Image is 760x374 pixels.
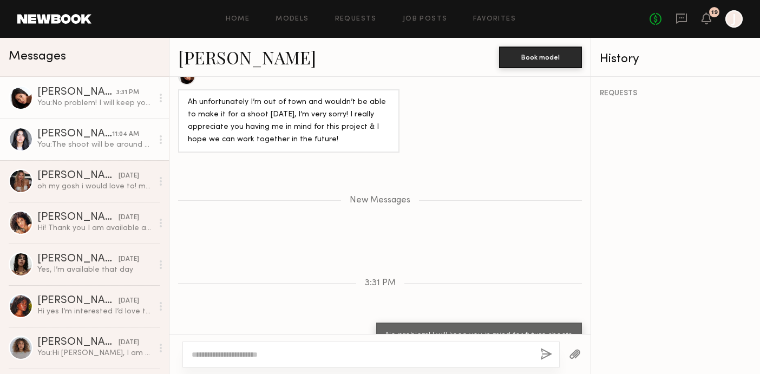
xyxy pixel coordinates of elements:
span: New Messages [350,196,410,205]
button: Book model [499,47,582,68]
div: oh my gosh i would love to! my friend [PERSON_NAME] just collabed with you guys! [37,181,153,192]
div: 11:04 AM [112,129,139,140]
div: [PERSON_NAME] [37,254,119,265]
a: Job Posts [403,16,448,23]
div: No problem! I will keep you in mind for future shoots [386,330,572,342]
div: [PERSON_NAME] [37,170,119,181]
a: J [725,10,743,28]
div: [PERSON_NAME] [37,296,119,306]
span: 3:31 PM [365,279,396,288]
a: [PERSON_NAME] [178,45,316,69]
div: [PERSON_NAME] [37,129,112,140]
div: You: Hi [PERSON_NAME], I am currently looking for a model to shoot social media content [DATE][DA... [37,348,153,358]
div: [PERSON_NAME] [37,212,119,223]
a: Favorites [473,16,516,23]
div: 3:31 PM [116,88,139,98]
div: [DATE] [119,254,139,265]
a: Home [226,16,250,23]
div: [DATE] [119,213,139,223]
div: History [600,53,751,65]
div: [DATE] [119,171,139,181]
div: You: The shoot will be around 3 hours and will be around the [GEOGRAPHIC_DATA][PERSON_NAME] area.... [37,140,153,150]
a: Models [276,16,309,23]
div: Hi! Thank you I am available and would love to be considered for social shoot. Will stay tuned - ... [37,223,153,233]
a: Book model [499,52,582,61]
div: [DATE] [119,296,139,306]
div: REQUESTS [600,90,751,97]
div: [DATE] [119,338,139,348]
div: Ah unfortunately I’m out of town and wouldn’t be able to make it for a shoot [DATE], I’m very sor... [188,96,390,146]
div: You: No problem! I will keep you in mind for future shoots [37,98,153,108]
div: [PERSON_NAME] [37,337,119,348]
div: Yes, I’m available that day [37,265,153,275]
a: Requests [335,16,377,23]
span: Messages [9,50,66,63]
div: [PERSON_NAME] [37,87,116,98]
div: Hi yes I’m interested I’d love to hear more [37,306,153,317]
div: 19 [711,10,718,16]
